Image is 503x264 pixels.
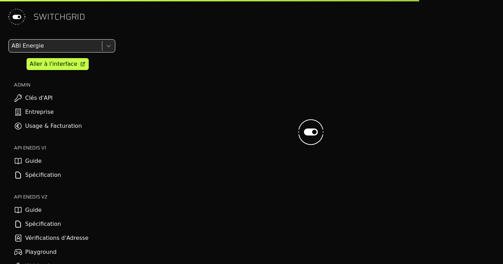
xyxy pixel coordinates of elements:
h2: ADMIN [14,81,115,88]
span: SWITCHGRID [34,11,85,22]
h2: API ENEDIS v2 [14,193,115,200]
a: Aller à l'interface [27,58,89,70]
div: Aller à l'interface [30,60,77,68]
img: Switchgrid Logo [6,6,28,28]
h2: API ENEDIS v1 [14,144,115,151]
